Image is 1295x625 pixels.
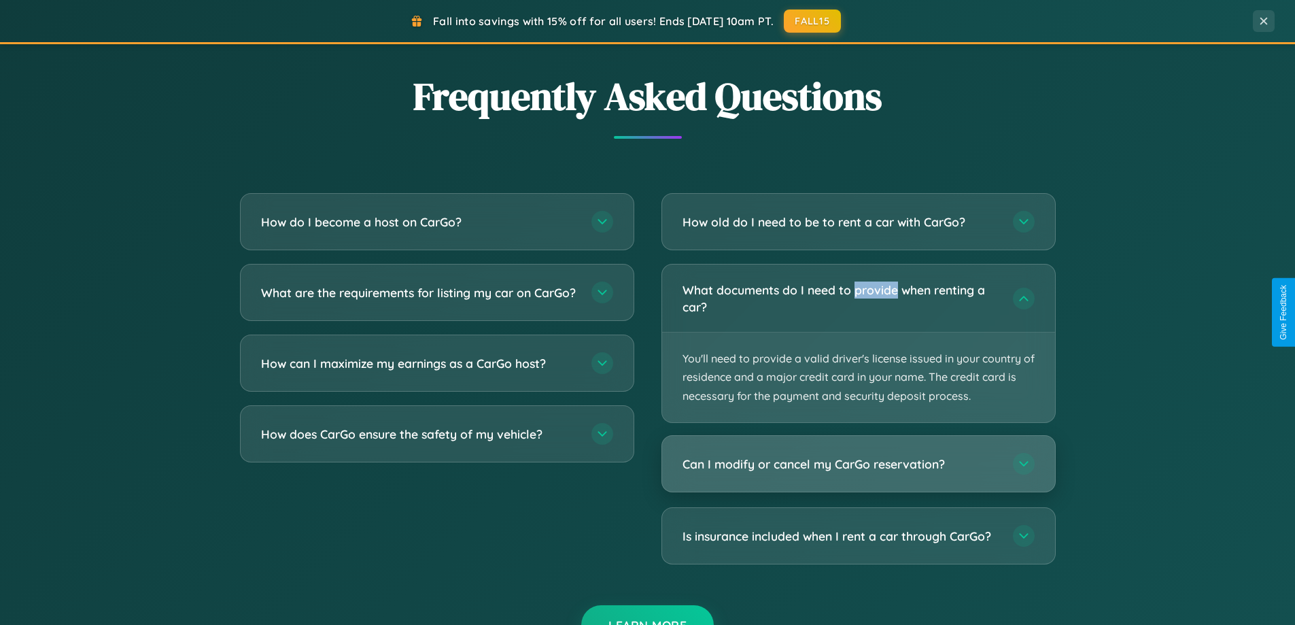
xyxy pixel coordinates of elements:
h3: What documents do I need to provide when renting a car? [683,282,999,315]
h3: How do I become a host on CarGo? [261,214,578,231]
button: FALL15 [784,10,841,33]
p: You'll need to provide a valid driver's license issued in your country of residence and a major c... [662,333,1055,422]
h3: Can I modify or cancel my CarGo reservation? [683,456,999,473]
div: Give Feedback [1279,285,1288,340]
h2: Frequently Asked Questions [240,70,1056,122]
span: Fall into savings with 15% off for all users! Ends [DATE] 10am PT. [433,14,774,28]
h3: Is insurance included when I rent a car through CarGo? [683,528,999,545]
h3: How old do I need to be to rent a car with CarGo? [683,214,999,231]
h3: What are the requirements for listing my car on CarGo? [261,284,578,301]
h3: How can I maximize my earnings as a CarGo host? [261,355,578,372]
h3: How does CarGo ensure the safety of my vehicle? [261,426,578,443]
